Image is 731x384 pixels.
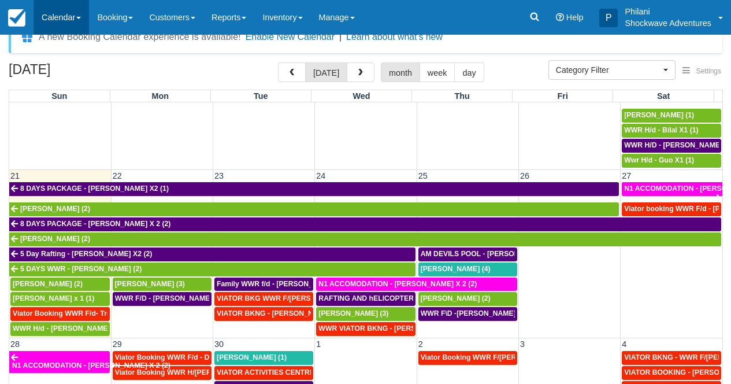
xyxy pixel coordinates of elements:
[418,292,517,306] a: [PERSON_NAME] (2)
[621,171,632,180] span: 27
[316,292,415,306] a: RAFTING AND hELICOPTER PACKAGE - [PERSON_NAME] X1 (1)
[417,339,424,349] span: 2
[9,171,21,180] span: 21
[39,30,241,44] div: A new Booking Calendar experience is available!
[20,205,90,213] span: [PERSON_NAME] (2)
[624,156,694,164] span: Wwr H/d - Guo X1 (1)
[214,366,313,380] a: VIATOR ACTIVITIES CENTRE WWR - [PERSON_NAME] X 1 (1)
[115,368,274,376] span: Viator Booking WWR H/[PERSON_NAME] x2 (3)
[214,351,313,365] a: [PERSON_NAME] (1)
[566,13,584,22] span: Help
[622,366,721,380] a: VIATOR BOOKING - [PERSON_NAME] 2 (2)
[548,60,676,80] button: Category Filter
[316,322,415,336] a: WWR VIATOR BKNG - [PERSON_NAME] 2 (2)
[246,31,335,43] button: Enable New Calendar
[13,280,83,288] span: [PERSON_NAME] (2)
[418,351,517,365] a: Viator Booking WWR F/[PERSON_NAME] X 2 (2)
[421,250,570,258] span: AM DEVILS POOL - [PERSON_NAME] X 2 (2)
[622,124,721,138] a: WWR H/d - Bilal X1 (1)
[417,171,429,180] span: 25
[696,67,721,75] span: Settings
[558,91,568,101] span: Fri
[214,278,313,291] a: Family WWR f/d - [PERSON_NAME] X 4 (4)
[214,307,313,321] a: VIATOR BKNG - [PERSON_NAME] 2 (2)
[217,368,424,376] span: VIATOR ACTIVITIES CENTRE WWR - [PERSON_NAME] X 1 (1)
[421,309,537,317] span: WWR F\D -[PERSON_NAME] X2 (2)
[9,182,619,196] a: 8 DAYS PACKAGE - [PERSON_NAME] X2 (1)
[9,339,21,349] span: 28
[622,139,721,153] a: WWR H/D - [PERSON_NAME] X 1 (1)
[316,278,517,291] a: N1 ACCOMODATION - [PERSON_NAME] X 2 (2)
[10,307,110,321] a: Viator Booking WWR F/d- Troonbeeckx, [PERSON_NAME] 11 (9)
[213,339,225,349] span: 30
[519,339,526,349] span: 3
[20,250,152,258] span: 5 Day Rafting - [PERSON_NAME] X2 (2)
[556,13,564,21] i: Help
[115,280,185,288] span: [PERSON_NAME] (3)
[10,322,110,336] a: WWR H/d - [PERSON_NAME] X2 (2)
[13,324,131,333] span: WWR H/d - [PERSON_NAME] X2 (2)
[454,62,484,82] button: day
[318,309,388,317] span: [PERSON_NAME] (3)
[217,353,287,361] span: [PERSON_NAME] (1)
[318,294,537,302] span: RAFTING AND hELICOPTER PACKAGE - [PERSON_NAME] X1 (1)
[214,292,313,306] a: VIATOR BKG WWR F/[PERSON_NAME] [PERSON_NAME] 2 (2)
[599,9,618,27] div: P
[20,184,169,193] span: 8 DAYS PACKAGE - [PERSON_NAME] X2 (1)
[622,351,721,365] a: VIATOR BKNG - WWR F/[PERSON_NAME] 3 (3)
[676,63,728,80] button: Settings
[657,91,670,101] span: Sat
[318,324,470,333] span: WWR VIATOR BKNG - [PERSON_NAME] 2 (2)
[622,154,721,168] a: Wwr H/d - Guo X1 (1)
[381,62,420,82] button: month
[51,91,67,101] span: Sun
[13,309,228,317] span: Viator Booking WWR F/d- Troonbeeckx, [PERSON_NAME] 11 (9)
[556,64,661,76] span: Category Filter
[625,6,711,17] p: Philani
[316,307,415,321] a: [PERSON_NAME] (3)
[113,351,211,365] a: Viator Booking WWR F/d - Duty [PERSON_NAME] 2 (2)
[454,91,469,101] span: Thu
[339,32,342,42] span: |
[9,62,155,84] h2: [DATE]
[9,248,415,261] a: 5 Day Rafting - [PERSON_NAME] X2 (2)
[352,91,370,101] span: Wed
[346,32,443,42] a: Learn about what's new
[112,339,123,349] span: 29
[418,263,517,276] a: [PERSON_NAME] (4)
[421,294,491,302] span: [PERSON_NAME] (2)
[13,294,94,302] span: [PERSON_NAME] x 1 (1)
[622,202,721,216] a: Viator booking WWR F/d - [PERSON_NAME] 3 (3)
[115,353,298,361] span: Viator Booking WWR F/d - Duty [PERSON_NAME] 2 (2)
[421,353,582,361] span: Viator Booking WWR F/[PERSON_NAME] X 2 (2)
[20,220,170,228] span: 8 DAYS PACKAGE - [PERSON_NAME] X 2 (2)
[113,366,211,380] a: Viator Booking WWR H/[PERSON_NAME] x2 (3)
[113,278,211,291] a: [PERSON_NAME] (3)
[9,202,619,216] a: [PERSON_NAME] (2)
[12,361,170,370] span: N1 ACCOMODATION - [PERSON_NAME] X 2 (2)
[113,292,211,306] a: WWR F/D - [PERSON_NAME] X 3 (3)
[420,62,455,82] button: week
[621,339,628,349] span: 4
[10,278,110,291] a: [PERSON_NAME] (2)
[624,126,698,134] span: WWR H/d - Bilal X1 (1)
[418,248,517,261] a: AM DEVILS POOL - [PERSON_NAME] X 2 (2)
[151,91,169,101] span: Mon
[9,232,721,246] a: [PERSON_NAME] (2)
[622,109,721,123] a: [PERSON_NAME] (1)
[305,62,347,82] button: [DATE]
[622,182,722,196] a: N1 ACCOMODATION - [PERSON_NAME] X 2 (2)
[20,265,142,273] span: 5 DAYS WWR - [PERSON_NAME] (2)
[519,171,530,180] span: 26
[315,171,326,180] span: 24
[418,307,517,321] a: WWR F\D -[PERSON_NAME] X2 (2)
[115,294,236,302] span: WWR F/D - [PERSON_NAME] X 3 (3)
[318,280,477,288] span: N1 ACCOMODATION - [PERSON_NAME] X 2 (2)
[10,292,110,306] a: [PERSON_NAME] x 1 (1)
[217,309,348,317] span: VIATOR BKNG - [PERSON_NAME] 2 (2)
[8,9,25,27] img: checkfront-main-nav-mini-logo.png
[624,111,694,119] span: [PERSON_NAME] (1)
[217,294,426,302] span: VIATOR BKG WWR F/[PERSON_NAME] [PERSON_NAME] 2 (2)
[9,217,721,231] a: 8 DAYS PACKAGE - [PERSON_NAME] X 2 (2)
[254,91,268,101] span: Tue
